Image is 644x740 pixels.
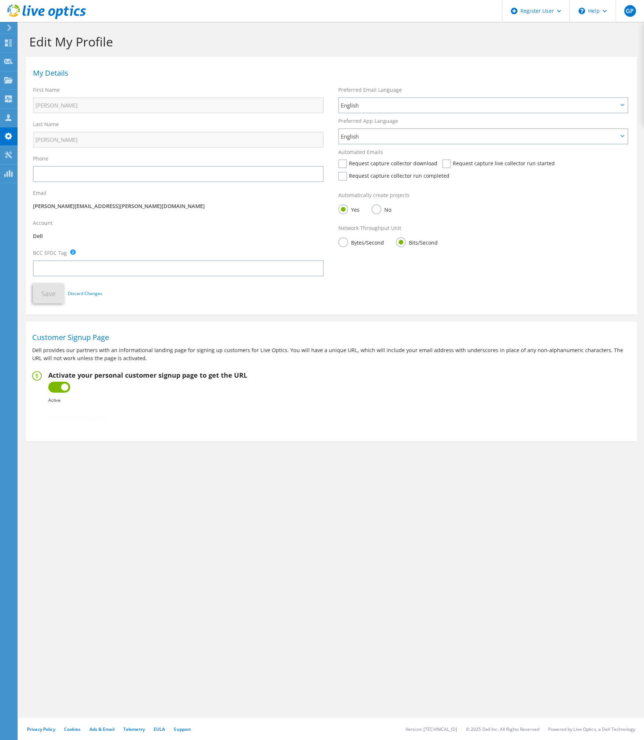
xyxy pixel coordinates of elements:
label: Bytes/Second [338,237,384,246]
label: Yes [338,204,359,214]
li: Version: [TECHNICAL_ID] [406,726,457,732]
label: Request capture collector run completed [338,172,449,181]
li: Powered by Live Optics, a Dell Technology [548,726,635,732]
svg: \n [579,8,585,14]
li: © 2025 Dell Inc. All Rights Reserved [466,726,539,732]
label: Request capture collector download [338,159,437,168]
label: Account [33,219,53,227]
a: Ads & Email [90,726,114,732]
label: Phone [33,155,48,162]
b: Active [48,397,61,403]
label: Bits/Second [396,237,438,246]
button: Save [33,284,64,303]
label: Automated Emails [338,148,383,156]
span: English [341,101,618,110]
label: Network Throughput Unit [338,224,401,232]
a: Telemetry [123,726,145,732]
p: Dell [33,232,324,240]
a: Privacy Policy [27,726,55,732]
a: EULA [154,726,165,732]
span: GP [624,5,636,17]
label: Last Name [33,121,59,128]
label: Preferred Email Language [338,86,402,94]
h1: Customer Signup Page [32,334,626,341]
a: Support [174,726,191,732]
label: First Name [33,86,60,94]
label: No [372,204,391,214]
label: Preferred App Language [338,117,398,125]
label: BCC SFDC Tag [33,249,67,257]
span: English [341,132,618,141]
h1: My Details [33,69,626,77]
label: Email [33,189,46,197]
p: Dell provides our partners with an informational landing page for signing up customers for Live O... [32,346,630,362]
label: Request capture live collector run started [442,159,555,168]
h2: Activate your personal customer signup page to get the URL [48,371,247,379]
label: Automatically create projects [338,192,410,199]
p: [PERSON_NAME][EMAIL_ADDRESS][PERSON_NAME][DOMAIN_NAME] [33,202,324,210]
a: Discard Changes [68,290,102,298]
a: Cookies [64,726,81,732]
h1: Edit My Profile [29,34,629,49]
